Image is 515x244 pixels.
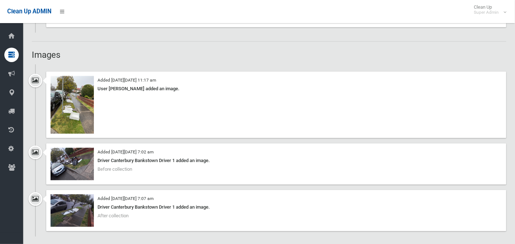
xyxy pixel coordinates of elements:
[98,196,153,201] small: Added [DATE][DATE] 7:07 am
[32,50,506,60] h2: Images
[51,194,94,227] img: 2025-08-2007.07.052467275573218071672.jpg
[51,148,94,180] img: 2025-08-2007.02.123117696002551413868.jpg
[470,4,506,15] span: Clean Up
[98,166,132,172] span: Before collection
[474,10,499,15] small: Super Admin
[98,149,153,154] small: Added [DATE][DATE] 7:02 am
[98,78,156,83] small: Added [DATE][DATE] 11:17 am
[51,203,502,212] div: Driver Canterbury Bankstown Driver 1 added an image.
[51,84,502,93] div: User [PERSON_NAME] added an image.
[98,213,129,218] span: After collection
[51,156,502,165] div: Driver Canterbury Bankstown Driver 1 added an image.
[7,8,51,15] span: Clean Up ADMIN
[51,76,94,134] img: image.jpg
